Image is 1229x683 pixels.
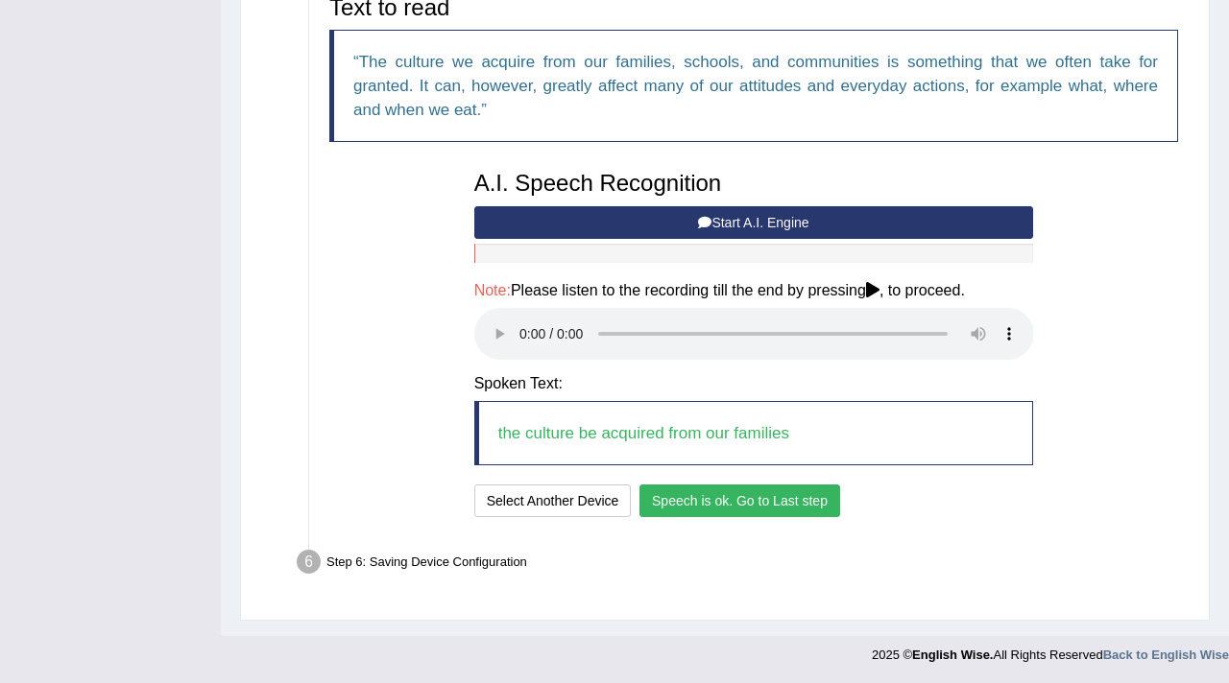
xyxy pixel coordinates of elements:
[474,282,511,298] span: Note:
[353,53,1158,119] q: The culture we acquire from our families, schools, and communities is something that we often tak...
[474,171,1034,196] h3: A.I. Speech Recognition
[639,484,840,517] button: Speech is ok. Go to Last step
[474,206,1034,239] button: Start A.I. Engine
[474,282,1034,299] h4: Please listen to the recording till the end by pressing , to proceed.
[474,375,1034,392] h4: Spoken Text:
[912,648,993,662] strong: English Wise.
[288,544,1200,586] div: Step 6: Saving Device Configuration
[474,401,1034,465] blockquote: the culture be acquired from our families
[474,484,632,517] button: Select Another Device
[1103,648,1229,662] a: Back to English Wise
[872,636,1229,664] div: 2025 © All Rights Reserved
